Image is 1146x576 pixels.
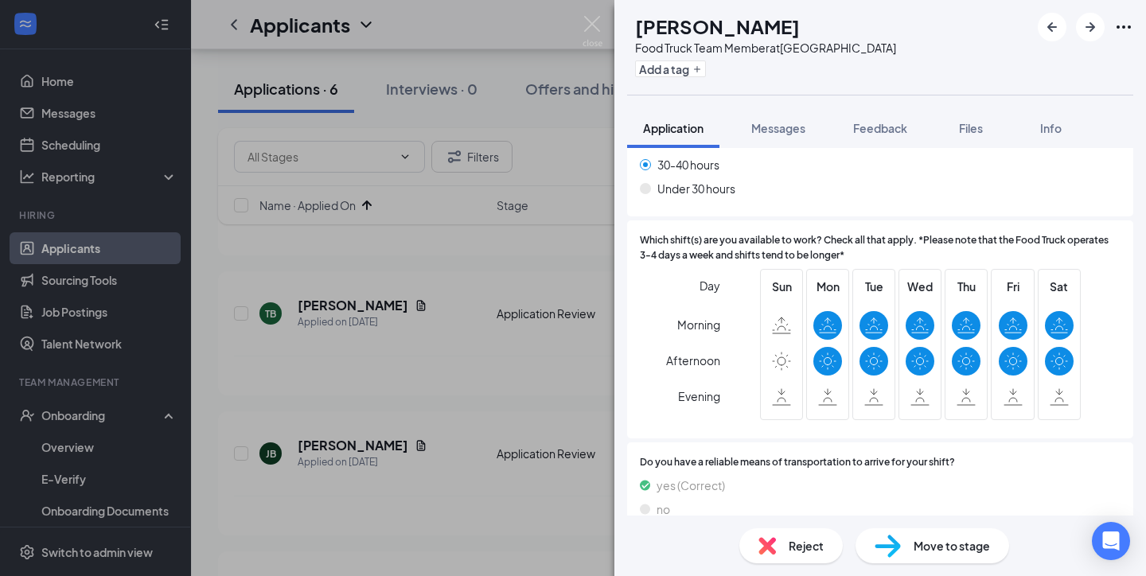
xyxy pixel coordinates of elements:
span: Day [700,277,720,294]
svg: ArrowLeftNew [1043,18,1062,37]
span: yes (Correct) [657,477,725,494]
span: Under 30 hours [657,180,735,197]
span: Info [1040,121,1062,135]
span: Evening [678,382,720,411]
span: Messages [751,121,805,135]
span: Move to stage [914,537,990,555]
span: Fri [999,278,1027,295]
svg: Ellipses [1114,18,1133,37]
span: Thu [952,278,980,295]
span: Afternoon [666,346,720,375]
button: PlusAdd a tag [635,60,706,77]
button: ArrowRight [1076,13,1105,41]
h1: [PERSON_NAME] [635,13,800,40]
span: Sat [1045,278,1074,295]
span: 30-40 hours [657,156,719,173]
span: Mon [813,278,842,295]
svg: Plus [692,64,702,74]
div: Food Truck Team Member at [GEOGRAPHIC_DATA] [635,40,896,56]
span: Reject [789,537,824,555]
span: Wed [906,278,934,295]
span: Do you have a reliable means of transportation to arrive for your shift? [640,455,955,470]
span: Application [643,121,704,135]
span: Tue [859,278,888,295]
button: ArrowLeftNew [1038,13,1066,41]
span: Which shift(s) are you available to work? Check all that apply. *Please note that the Food Truck ... [640,233,1121,263]
span: Sun [767,278,796,295]
span: Morning [677,310,720,339]
span: Files [959,121,983,135]
span: no [657,500,670,518]
div: Open Intercom Messenger [1092,522,1130,560]
span: Feedback [853,121,907,135]
svg: ArrowRight [1081,18,1100,37]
